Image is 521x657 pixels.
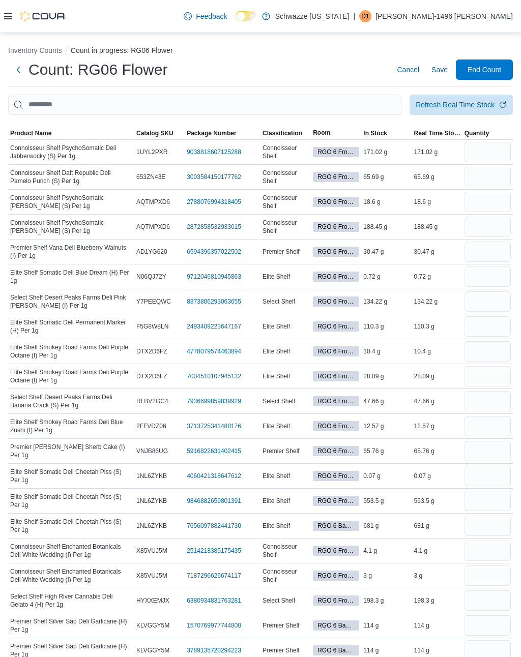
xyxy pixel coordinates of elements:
[187,372,241,380] a: 7004510107945132
[136,173,165,181] span: 653ZN43E
[8,95,401,115] input: This is a search bar. After typing your query, hit enter to filter the results lower in the page.
[412,570,462,582] div: 3 g
[10,343,132,360] span: Elite Shelf Smokey Road Farms Deli Purple Octane (I) Per 1g
[361,127,412,139] button: In Stock
[361,271,412,283] div: 0.72 g
[317,197,355,206] span: RGO 6 Front Room
[263,497,290,505] span: Elite Shelf
[317,372,355,381] span: RGO 6 Front Room
[136,472,167,480] span: 1NL6ZYKB
[317,297,355,306] span: RGO 6 Front Room
[263,322,290,331] span: Elite Shelf
[187,472,241,480] a: 4060421318647612
[263,169,309,185] span: Connoisseur Shelf
[136,621,169,630] span: KLVGGY5M
[317,496,355,505] span: RGO 6 Front Room
[136,129,173,137] span: Catalog SKU
[275,10,350,22] p: Schwazze [US_STATE]
[412,644,462,656] div: 114 g
[263,522,290,530] span: Elite Shelf
[263,144,309,160] span: Connoisseur Shelf
[187,322,241,331] a: 2493409223647167
[196,11,227,21] span: Feedback
[260,127,311,139] button: Classification
[187,248,241,256] a: 6594396357022502
[187,347,241,355] a: 4778079574463894
[361,495,412,507] div: 553.5 g
[187,397,241,405] a: 7936699859839929
[317,247,355,256] span: RGO 6 Front Room
[10,418,132,434] span: Elite Shelf Smokey Road Farms Deli Blue Zushi (I) Per 1g
[412,295,462,308] div: 134.22 g
[10,493,132,509] span: Elite Shelf Somatic Deli Cheetah Piss (S) Per 1g
[456,59,513,80] button: End Count
[263,397,295,405] span: Select Shelf
[353,10,355,22] p: |
[313,396,359,406] span: RGO 6 Front Room
[20,11,66,21] img: Cova
[136,322,168,331] span: F5G8W8LN
[317,422,355,431] span: RGO 6 Front Room
[361,221,412,233] div: 188.45 g
[263,596,295,605] span: Select Shelf
[136,148,167,156] span: 1UYL2PXR
[468,65,501,75] span: End Count
[8,45,513,57] nav: An example of EuiBreadcrumbs
[361,370,412,382] div: 28.09 g
[412,271,462,283] div: 0.72 g
[10,194,132,210] span: Connoisseur Shelf PsychoSomatic [PERSON_NAME] (S) Per 1g
[136,397,168,405] span: RLBV2GC4
[136,596,169,605] span: HYXXEMJX
[397,65,419,75] span: Cancel
[136,372,167,380] span: DTX2D6FZ
[317,546,355,555] span: RGO 6 Front Room
[375,10,513,22] p: [PERSON_NAME]-1496 [PERSON_NAME]
[317,571,355,580] span: RGO 6 Front Room
[187,223,241,231] a: 2872858532933015
[187,646,241,654] a: 3789135720294223
[10,129,51,137] span: Product Name
[317,521,355,530] span: RGO 6 Back Room
[313,147,359,157] span: RGO 6 Front Room
[313,296,359,307] span: RGO 6 Front Room
[313,571,359,581] span: RGO 6 Front Room
[412,171,462,183] div: 65.69 g
[361,520,412,532] div: 681 g
[187,596,241,605] a: 6380934831763281
[136,497,167,505] span: 1NL6ZYKB
[136,223,170,231] span: AQTMPXD6
[414,129,460,137] span: Real Time Stock
[313,620,359,631] span: RGO 6 Back Room
[313,645,359,655] span: RGO 6 Back Room
[313,172,359,182] span: RGO 6 Front Room
[412,221,462,233] div: 188.45 g
[136,646,169,654] span: KLVGGY5M
[361,619,412,632] div: 114 g
[185,127,260,139] button: Package Number
[136,422,166,430] span: 2FFVDZ06
[236,21,236,22] span: Dark Mode
[263,248,300,256] span: Premier Shelf
[416,100,495,110] div: Refresh Real Time Stock
[187,273,241,281] a: 9712046810945863
[361,470,412,482] div: 0.07 g
[313,321,359,332] span: RGO 6 Front Room
[465,129,489,137] span: Quantity
[412,395,462,407] div: 47.66 g
[236,11,257,21] input: Dark Mode
[412,520,462,532] div: 681 g
[317,646,355,655] span: RGO 6 Back Room
[263,219,309,235] span: Connoisseur Shelf
[412,246,462,258] div: 30.47 g
[427,59,452,80] button: Save
[317,596,355,605] span: RGO 6 Front Room
[136,248,167,256] span: AD1YG620
[412,495,462,507] div: 553.5 g
[313,272,359,282] span: RGO 6 Front Room
[10,543,132,559] span: Connoisseur Shelf Enchanted Botanicals Deli White Wedding (I) Per 1g
[361,10,369,22] span: D1
[412,420,462,432] div: 12.57 g
[263,273,290,281] span: Elite Shelf
[313,247,359,257] span: RGO 6 Front Room
[180,6,231,26] a: Feedback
